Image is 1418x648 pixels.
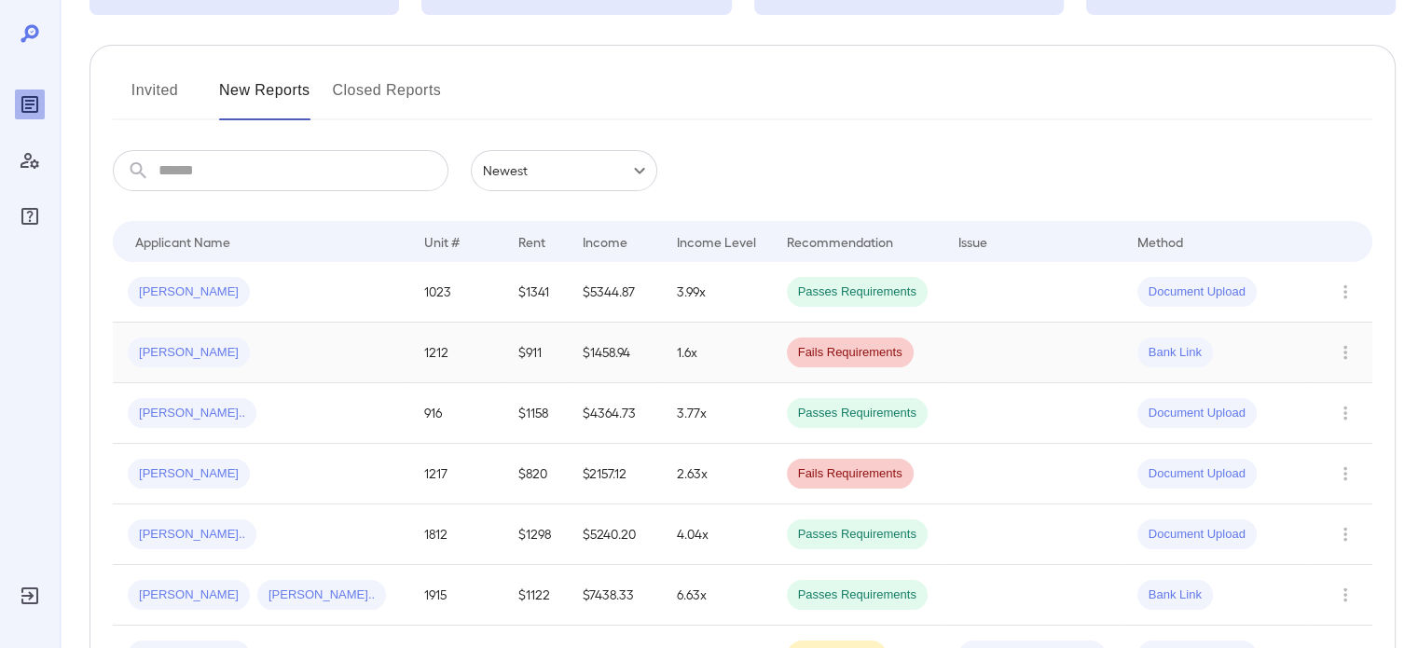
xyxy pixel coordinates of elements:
[1330,459,1360,489] button: Row Actions
[424,230,460,253] div: Unit #
[503,262,568,323] td: $1341
[568,383,662,444] td: $4364.73
[662,565,772,626] td: 6.63x
[787,526,928,544] span: Passes Requirements
[15,581,45,611] div: Log Out
[128,283,250,301] span: [PERSON_NAME]
[787,230,893,253] div: Recommendation
[568,565,662,626] td: $7438.33
[1137,586,1213,604] span: Bank Link
[128,405,256,422] span: [PERSON_NAME]..
[128,586,250,604] span: [PERSON_NAME]
[787,405,928,422] span: Passes Requirements
[662,262,772,323] td: 3.99x
[787,344,914,362] span: Fails Requirements
[409,444,503,504] td: 1217
[15,201,45,231] div: FAQ
[1330,519,1360,549] button: Row Actions
[662,504,772,565] td: 4.04x
[135,230,230,253] div: Applicant Name
[503,565,568,626] td: $1122
[787,283,928,301] span: Passes Requirements
[15,145,45,175] div: Manage Users
[1330,580,1360,610] button: Row Actions
[583,230,627,253] div: Income
[503,504,568,565] td: $1298
[128,526,256,544] span: [PERSON_NAME]..
[958,230,988,253] div: Issue
[128,465,250,483] span: [PERSON_NAME]
[787,465,914,483] span: Fails Requirements
[503,323,568,383] td: $911
[568,262,662,323] td: $5344.87
[1137,230,1183,253] div: Method
[128,344,250,362] span: [PERSON_NAME]
[257,586,386,604] span: [PERSON_NAME]..
[503,444,568,504] td: $820
[471,150,657,191] div: Newest
[1137,405,1257,422] span: Document Upload
[1137,344,1213,362] span: Bank Link
[409,323,503,383] td: 1212
[568,504,662,565] td: $5240.20
[409,262,503,323] td: 1023
[662,383,772,444] td: 3.77x
[568,444,662,504] td: $2157.12
[219,76,310,120] button: New Reports
[409,504,503,565] td: 1812
[1330,338,1360,367] button: Row Actions
[787,586,928,604] span: Passes Requirements
[503,383,568,444] td: $1158
[113,76,197,120] button: Invited
[15,90,45,119] div: Reports
[409,383,503,444] td: 916
[1137,283,1257,301] span: Document Upload
[518,230,548,253] div: Rent
[409,565,503,626] td: 1915
[1330,277,1360,307] button: Row Actions
[568,323,662,383] td: $1458.94
[1137,465,1257,483] span: Document Upload
[662,444,772,504] td: 2.63x
[662,323,772,383] td: 1.6x
[677,230,756,253] div: Income Level
[1330,398,1360,428] button: Row Actions
[1137,526,1257,544] span: Document Upload
[333,76,442,120] button: Closed Reports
